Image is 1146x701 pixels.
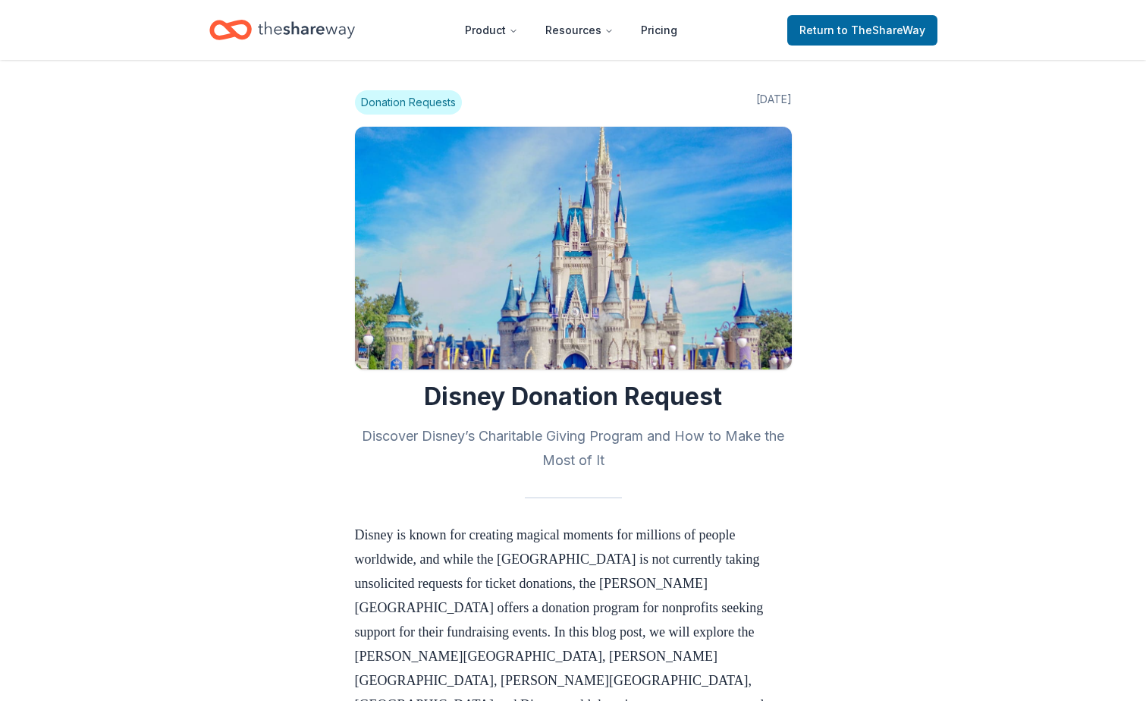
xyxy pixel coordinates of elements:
[453,12,689,48] nav: Main
[453,15,530,46] button: Product
[355,382,792,412] h1: Disney Donation Request
[629,15,689,46] a: Pricing
[756,90,792,115] span: [DATE]
[209,12,355,48] a: Home
[355,127,792,369] img: Image for Disney Donation Request
[533,15,626,46] button: Resources
[787,15,937,46] a: Returnto TheShareWay
[837,24,925,36] span: to TheShareWay
[355,90,462,115] span: Donation Requests
[799,21,925,39] span: Return
[355,424,792,473] h2: Discover Disney’s Charitable Giving Program and How to Make the Most of It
